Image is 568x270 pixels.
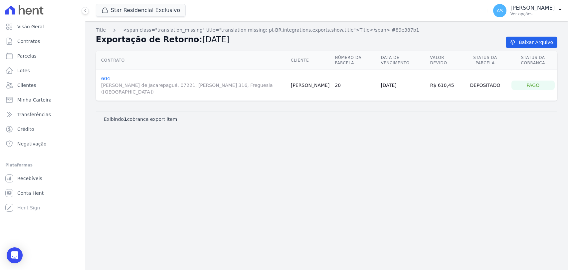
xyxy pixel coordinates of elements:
[17,23,44,30] span: Visão Geral
[3,186,82,200] a: Conta Hent
[17,175,42,182] span: Recebíveis
[96,34,495,46] h2: Exportação de Retorno:
[17,126,34,133] span: Crédito
[17,97,52,103] span: Minha Carteira
[3,108,82,121] a: Transferências
[3,93,82,107] a: Minha Carteira
[332,51,378,70] th: Número da Parcela
[17,140,47,147] span: Negativação
[462,51,508,70] th: Status da Parcela
[3,137,82,150] a: Negativação
[202,35,229,44] span: [DATE]
[428,70,462,101] td: R$ 610,45
[509,51,557,70] th: Status da Cobrança
[96,4,186,17] button: Star Residencial Exclusivo
[488,1,568,20] button: AS [PERSON_NAME] Ver opções
[497,8,503,13] span: AS
[3,49,82,63] a: Parcelas
[511,81,555,90] div: Pago
[3,35,82,48] a: Contratos
[378,70,427,101] td: [DATE]
[104,116,177,123] p: Exibindo cobranca export item
[3,172,82,185] a: Recebíveis
[17,38,40,45] span: Contratos
[17,190,44,196] span: Conta Hent
[124,117,127,122] b: 1
[96,27,106,33] span: translation missing: pt-BR.integrations.exports.index.title
[506,37,557,48] a: Baixar Arquivo
[123,27,419,34] a: <span class="translation_missing" title="translation missing: pt-BR.integrations.exports.show.tit...
[17,82,36,89] span: Clientes
[101,76,285,95] a: 604[PERSON_NAME] de Jacarepaguá, 07221, [PERSON_NAME] 316, Freguesia ([GEOGRAPHIC_DATA])
[464,81,506,90] div: Depositado
[510,11,555,17] p: Ver opções
[3,20,82,33] a: Visão Geral
[3,79,82,92] a: Clientes
[17,67,30,74] span: Lotes
[17,53,37,59] span: Parcelas
[101,82,285,95] span: [PERSON_NAME] de Jacarepaguá, 07221, [PERSON_NAME] 316, Freguesia ([GEOGRAPHIC_DATA])
[17,111,51,118] span: Transferências
[288,70,332,101] td: [PERSON_NAME]
[428,51,462,70] th: Valor devido
[378,51,427,70] th: Data de Vencimento
[96,27,557,34] nav: Breadcrumb
[332,70,378,101] td: 20
[5,161,80,169] div: Plataformas
[7,247,23,263] div: Open Intercom Messenger
[288,51,332,70] th: Cliente
[96,27,106,34] a: Title
[96,51,288,70] th: Contrato
[3,123,82,136] a: Crédito
[3,64,82,77] a: Lotes
[510,5,555,11] p: [PERSON_NAME]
